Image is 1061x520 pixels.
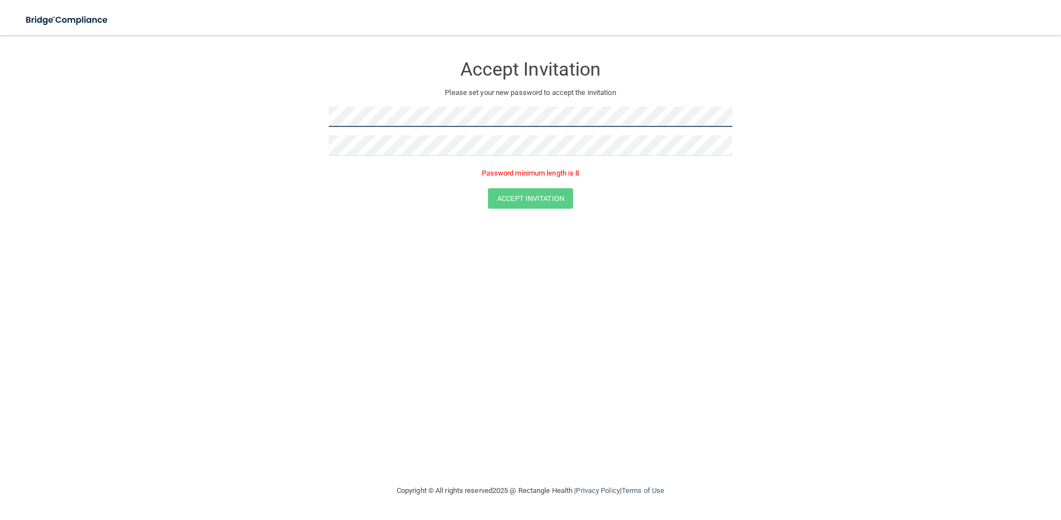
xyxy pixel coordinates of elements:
[329,473,732,508] div: Copyright © All rights reserved 2025 @ Rectangle Health | |
[870,442,1048,486] iframe: Drift Widget Chat Controller
[622,486,664,495] a: Terms of Use
[576,486,619,495] a: Privacy Policy
[329,167,732,180] p: Password minimum length is 8
[488,188,573,209] button: Accept Invitation
[329,59,732,79] h3: Accept Invitation
[17,9,118,31] img: bridge_compliance_login_screen.278c3ca4.svg
[337,86,724,99] p: Please set your new password to accept the invitation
